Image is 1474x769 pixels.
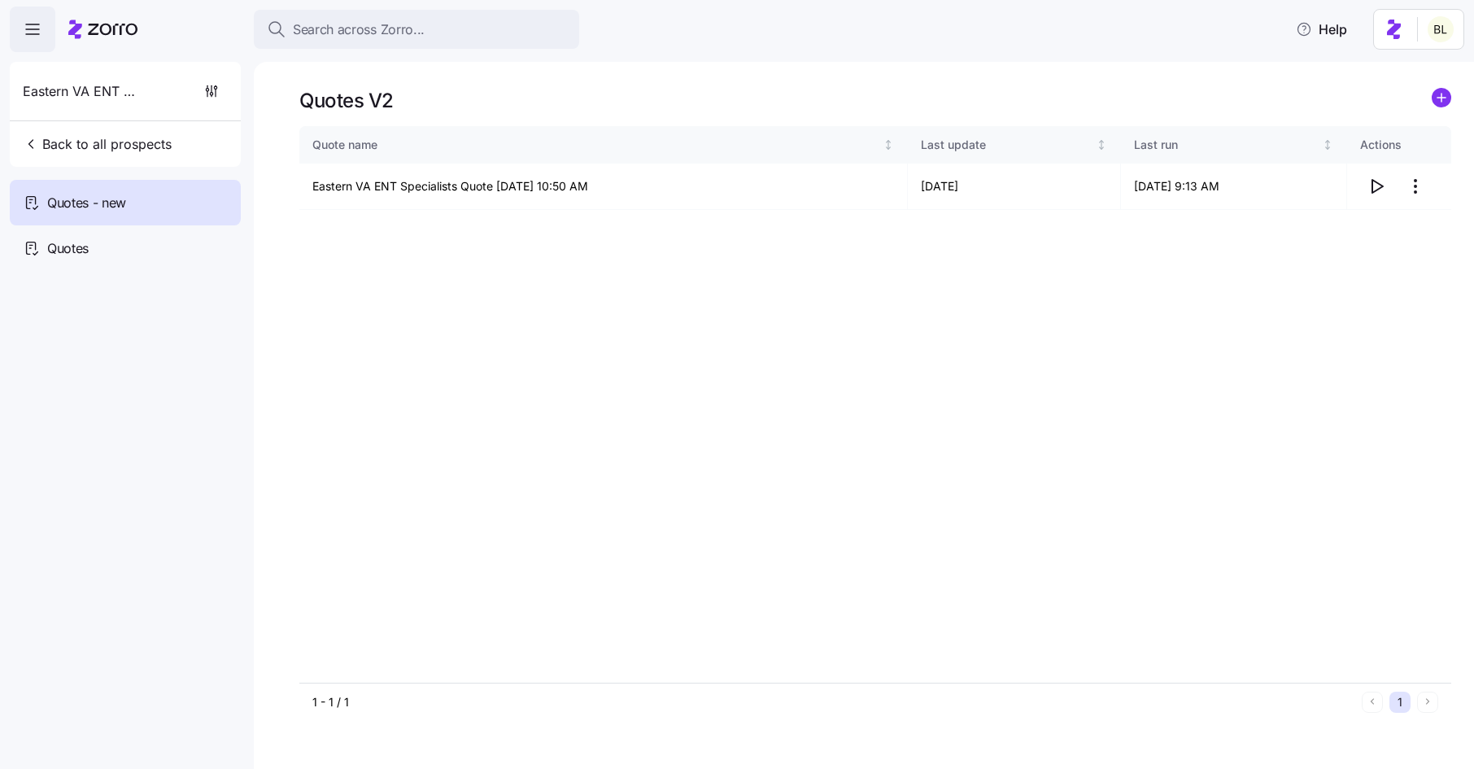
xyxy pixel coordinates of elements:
span: Quotes - new [47,193,126,213]
div: Not sorted [1096,139,1107,151]
a: add icon [1432,88,1451,113]
div: Quote name [312,136,880,154]
th: Last updateNot sorted [908,126,1121,164]
svg: add icon [1432,88,1451,107]
div: Last run [1134,136,1319,154]
h1: Quotes V2 [299,88,394,113]
button: Previous page [1362,692,1383,713]
span: Search across Zorro... [293,20,425,40]
button: Search across Zorro... [254,10,579,49]
span: Back to all prospects [23,134,172,154]
a: Quotes - new [10,180,241,225]
span: Eastern VA ENT Specialists [23,81,140,102]
div: Not sorted [883,139,894,151]
button: Help [1283,13,1360,46]
div: Not sorted [1322,139,1333,151]
div: Last update [921,136,1093,154]
th: Quote nameNot sorted [299,126,908,164]
div: Actions [1360,136,1438,154]
button: Back to all prospects [16,128,178,160]
td: [DATE] 9:13 AM [1121,164,1347,210]
span: Quotes [47,238,89,259]
td: Eastern VA ENT Specialists Quote [DATE] 10:50 AM [299,164,908,210]
img: 2fabda6663eee7a9d0b710c60bc473af [1428,16,1454,42]
a: Quotes [10,225,241,271]
th: Last runNot sorted [1121,126,1347,164]
span: Help [1296,20,1347,39]
button: 1 [1389,692,1411,713]
button: Next page [1417,692,1438,713]
div: 1 - 1 / 1 [312,694,1355,710]
td: [DATE] [908,164,1121,210]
